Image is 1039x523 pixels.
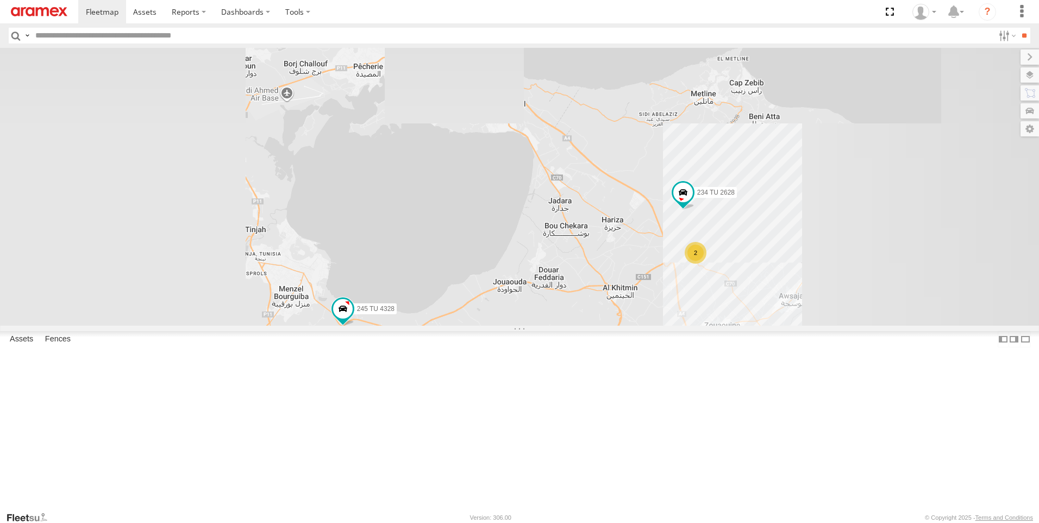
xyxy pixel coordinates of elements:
label: Assets [4,332,39,347]
a: Visit our Website [6,512,56,523]
label: Search Query [23,28,32,43]
label: Hide Summary Table [1020,331,1031,347]
label: Search Filter Options [994,28,1018,43]
div: 2 [685,242,706,264]
span: 234 TU 2628 [697,189,735,196]
label: Dock Summary Table to the Left [998,331,1009,347]
span: 245 TU 4328 [357,305,395,313]
div: © Copyright 2025 - [925,514,1033,521]
img: aramex-logo.svg [11,7,67,16]
label: Map Settings [1021,121,1039,136]
label: Fences [40,332,76,347]
div: MohamedHaythem Bouchagfa [909,4,940,20]
label: Dock Summary Table to the Right [1009,331,1019,347]
div: Version: 306.00 [470,514,511,521]
a: Terms and Conditions [975,514,1033,521]
i: ? [979,3,996,21]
